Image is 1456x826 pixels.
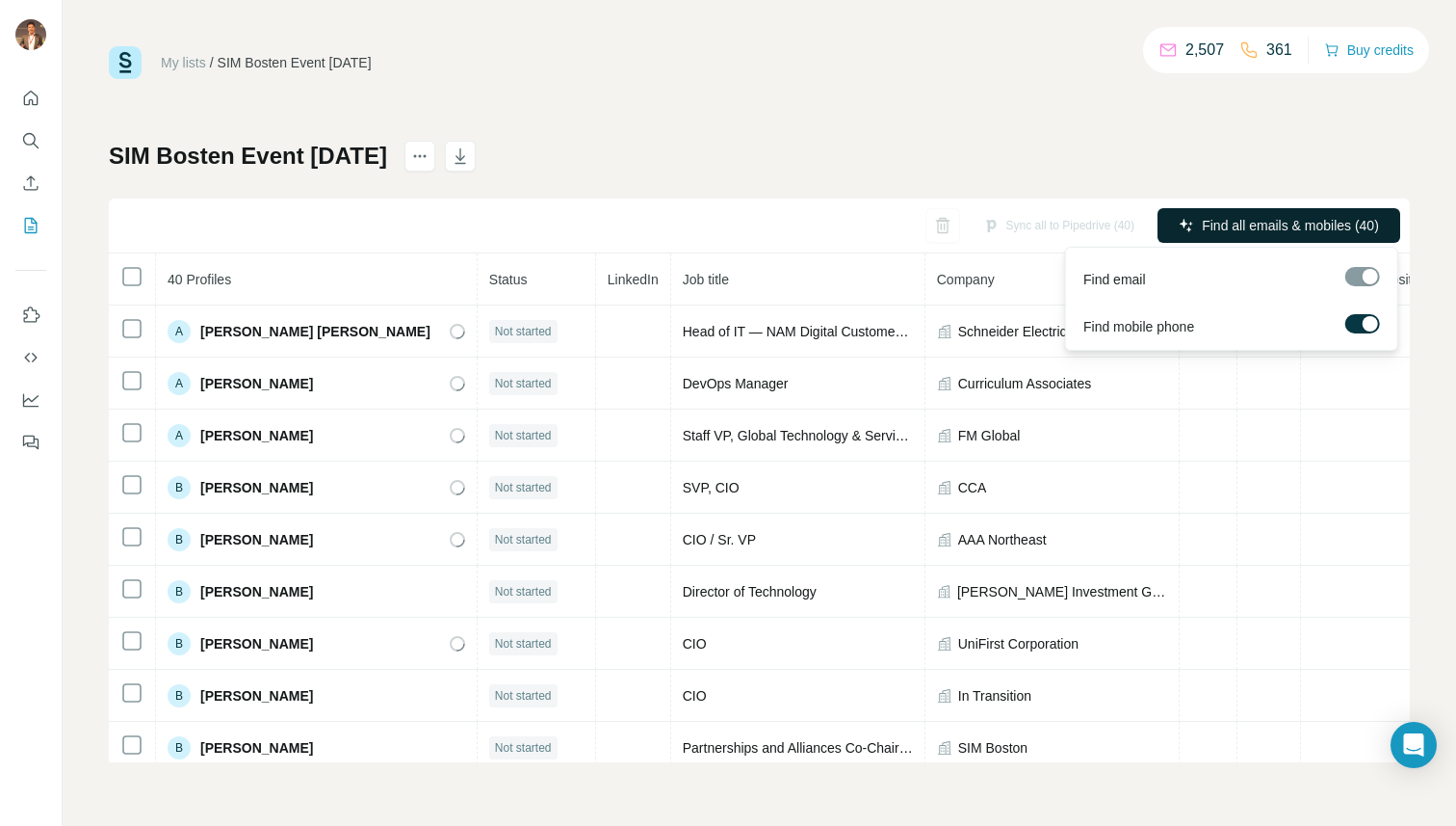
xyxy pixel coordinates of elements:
[168,736,191,759] div: B
[15,123,46,158] button: Search
[683,480,740,495] span: SVP, CIO
[683,272,729,287] span: Job title
[109,46,142,79] img: Surfe Logo
[1324,37,1414,64] button: Buy credits
[15,208,46,243] button: My lists
[200,686,313,706] span: [PERSON_NAME]
[15,340,46,375] button: Use Surfe API
[683,324,977,339] span: Head of IT — NAM Digital Customer Relationship
[1083,317,1194,336] span: Find mobile phone
[200,738,313,758] span: [PERSON_NAME]
[937,272,995,287] span: Company
[168,424,191,447] div: A
[958,322,1067,341] span: Schneider Electric
[168,580,191,603] div: B
[1083,270,1146,289] span: Find email
[168,476,191,499] div: B
[495,531,552,548] span: Not started
[15,298,46,333] button: Use Surfe on LinkedIn
[15,166,46,200] button: Enrich CSV
[168,632,191,655] div: B
[958,634,1079,653] span: UniFirst Corporation
[958,530,1047,549] span: AAA Northeast
[200,426,313,445] span: [PERSON_NAME]
[200,322,430,341] span: [PERSON_NAME] [PERSON_NAME]
[15,19,46,50] img: Avatar
[168,684,191,707] div: B
[495,479,552,496] span: Not started
[958,426,1021,445] span: FM Global
[168,320,191,343] div: A
[957,582,1167,601] span: [PERSON_NAME] Investment Group
[958,374,1092,393] span: Curriculum Associates
[404,141,435,172] button: actions
[683,636,707,652] span: CIO
[495,583,552,600] span: Not started
[495,687,552,705] span: Not started
[200,582,313,601] span: [PERSON_NAME]
[683,428,979,443] span: Staff VP, Global Technology & Service Operations
[200,530,313,549] span: [PERSON_NAME]
[608,272,659,287] span: LinkedIn
[958,686,1031,706] span: In Transition
[200,374,313,393] span: [PERSON_NAME]
[200,478,313,497] span: [PERSON_NAME]
[200,634,313,653] span: [PERSON_NAME]
[683,584,817,600] span: Director of Technology
[1157,208,1400,243] button: Find all emails & mobiles (40)
[495,739,552,757] span: Not started
[168,372,191,395] div: A
[1266,39,1292,62] p: 361
[683,376,789,391] span: DevOps Manager
[1185,39,1224,62] p: 2,507
[683,688,707,704] span: CIO
[958,738,1027,758] span: SIM Boston
[495,323,552,340] span: Not started
[168,528,191,551] div: B
[168,272,231,287] span: 40 Profiles
[495,427,552,444] span: Not started
[15,81,46,116] button: Quick start
[161,55,206,70] a: My lists
[15,425,46,460] button: Feedback
[489,272,528,287] span: Status
[495,635,552,653] span: Not started
[958,478,987,497] span: CCA
[1202,216,1379,235] span: Find all emails & mobiles (40)
[495,375,552,392] span: Not started
[210,53,214,72] li: /
[109,141,387,172] h1: SIM Bosten Event [DATE]
[218,53,372,72] div: SIM Bosten Event [DATE]
[683,532,756,547] span: CIO / Sr. VP
[15,383,46,417] button: Dashboard
[683,740,957,756] span: Partnerships and Alliances Co‑Chair (Advisor)
[1391,722,1437,768] div: Open Intercom Messenger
